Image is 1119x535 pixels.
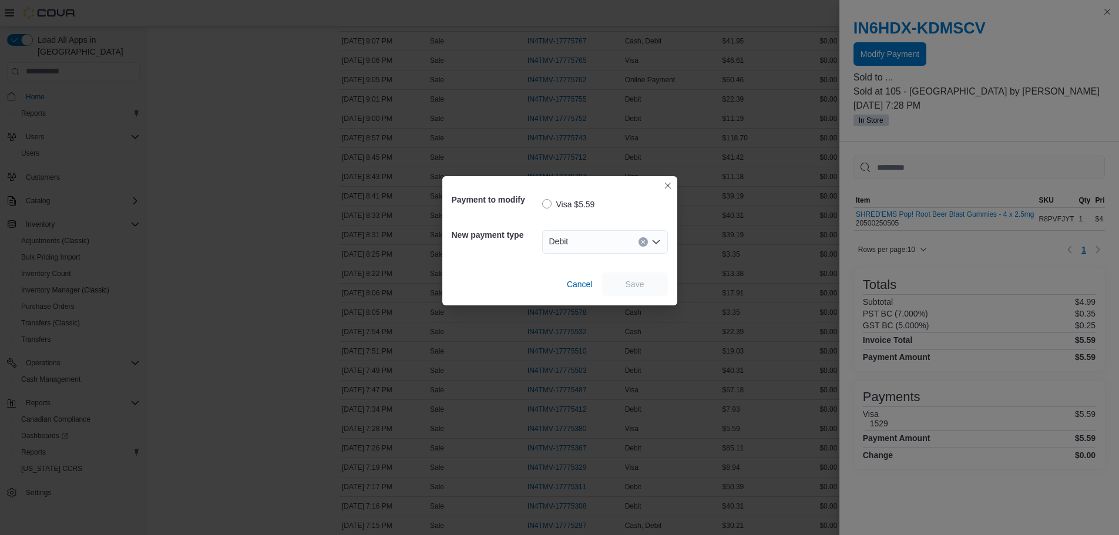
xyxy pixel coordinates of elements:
button: Cancel [562,272,597,296]
span: Cancel [567,278,593,290]
button: Save [602,272,668,296]
h5: Payment to modify [452,188,540,211]
button: Clear input [639,237,648,247]
span: Debit [549,234,569,248]
h5: New payment type [452,223,540,247]
button: Closes this modal window [661,179,675,193]
input: Accessible screen reader label [573,235,574,249]
label: Visa $5.59 [542,197,595,211]
span: Save [626,278,644,290]
button: Open list of options [651,237,661,247]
